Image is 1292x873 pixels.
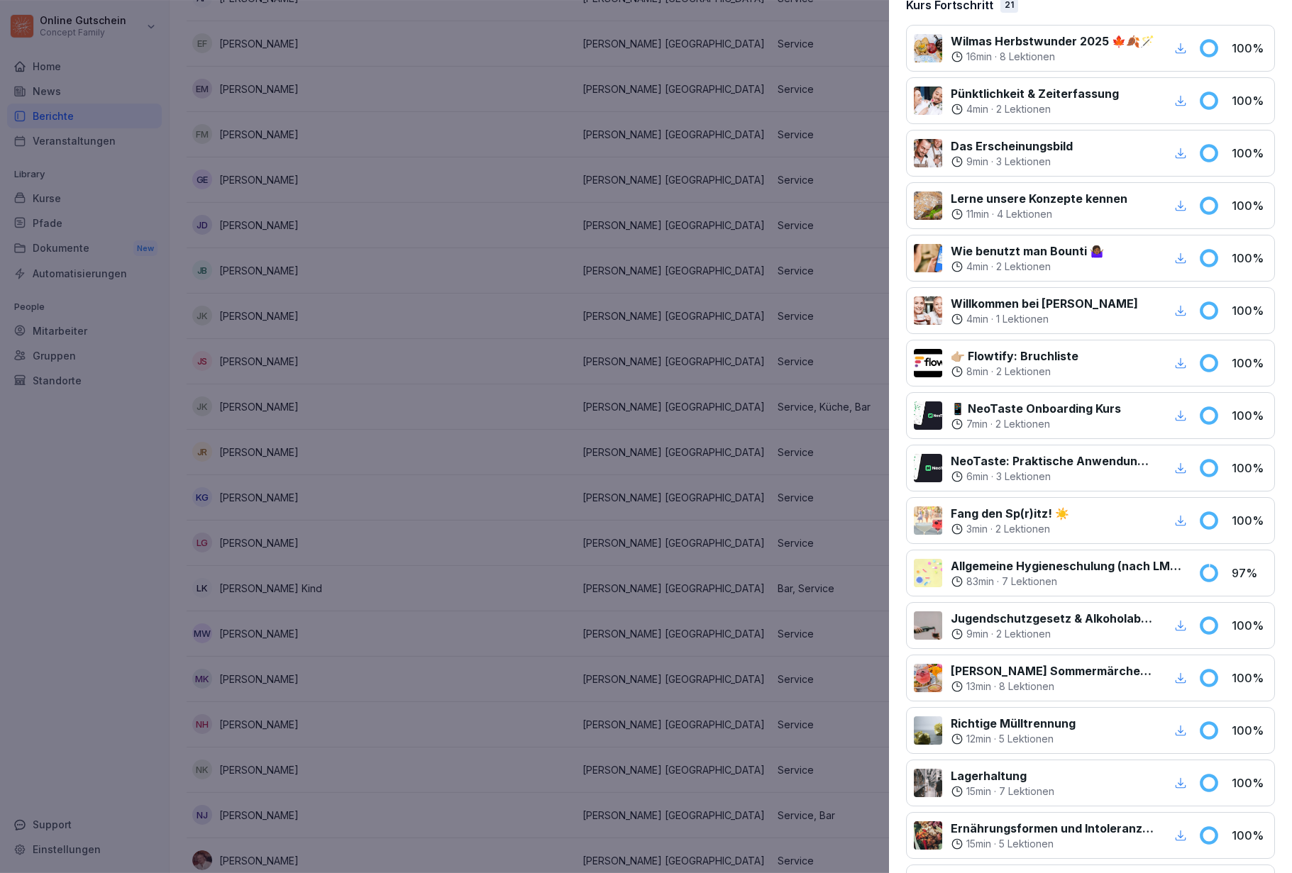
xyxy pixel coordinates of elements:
p: 4 min [966,312,988,326]
div: · [951,679,1154,694]
div: · [951,155,1073,169]
p: Lerne unsere Konzepte kennen [951,190,1127,207]
p: 100 % [1232,460,1267,477]
p: Ernährungsformen und Intoleranzen verstehen [951,820,1154,837]
p: 3 Lektionen [996,469,1051,484]
p: 100 % [1232,827,1267,844]
div: · [951,260,1104,274]
p: 100 % [1232,302,1267,319]
div: · [951,102,1119,116]
p: 4 min [966,260,988,274]
p: Allgemeine Hygieneschulung (nach LMHV §4) [951,557,1181,574]
div: · [951,207,1127,221]
p: 100 % [1232,197,1267,214]
p: 4 Lektionen [997,207,1052,221]
p: 1 Lektionen [996,312,1049,326]
div: · [951,312,1138,326]
p: 👉🏼 Flowtify: Bruchliste [951,347,1078,365]
p: 9 min [966,155,988,169]
p: [PERSON_NAME] Sommermärchen 2025 - Getränke [951,662,1154,679]
p: Willkommen bei [PERSON_NAME] [951,295,1138,312]
p: Jugendschutzgesetz & Alkoholabgabe in der Gastronomie 🧒🏽 [951,610,1154,627]
div: · [951,784,1054,799]
p: 100 % [1232,40,1267,57]
p: 83 min [966,574,994,589]
p: 2 Lektionen [996,102,1051,116]
p: Pünktlichkeit & Zeiterfassung [951,85,1119,102]
p: Wilmas Herbstwunder 2025 🍁🍂🪄 [951,33,1154,50]
p: 100 % [1232,407,1267,424]
p: 100 % [1232,722,1267,739]
p: 100 % [1232,355,1267,372]
div: · [951,627,1154,641]
p: 4 min [966,102,988,116]
p: 11 min [966,207,989,221]
div: · [951,417,1121,431]
p: 2 Lektionen [996,260,1051,274]
p: 16 min [966,50,992,64]
p: 15 min [966,784,991,799]
div: · [951,50,1154,64]
p: 2 Lektionen [995,417,1050,431]
p: 100 % [1232,145,1267,162]
div: · [951,365,1078,379]
p: 7 Lektionen [1002,574,1057,589]
p: 7 Lektionen [999,784,1054,799]
p: Wie benutzt man Bounti 🤷🏾‍♀️ [951,243,1104,260]
p: 3 min [966,522,988,536]
p: Das Erscheinungsbild [951,138,1073,155]
p: 97 % [1232,565,1267,582]
div: · [951,732,1076,746]
p: 8 Lektionen [999,679,1054,694]
p: 12 min [966,732,991,746]
p: 100 % [1232,774,1267,791]
p: 15 min [966,837,991,851]
p: 100 % [1232,250,1267,267]
p: 📱 NeoTaste Onboarding Kurs [951,400,1121,417]
p: Richtige Mülltrennung [951,715,1076,732]
p: 2 Lektionen [996,365,1051,379]
p: 5 Lektionen [999,732,1054,746]
p: 13 min [966,679,991,694]
div: · [951,574,1181,589]
p: 100 % [1232,92,1267,109]
p: 6 min [966,469,988,484]
p: 8 min [966,365,988,379]
p: Lagerhaltung [951,767,1054,784]
p: 100 % [1232,512,1267,529]
p: 100 % [1232,617,1267,634]
p: Fang den Sp(r)itz! ☀️ [951,505,1069,522]
p: 8 Lektionen [1000,50,1055,64]
p: 5 Lektionen [999,837,1054,851]
p: 7 min [966,417,988,431]
p: 3 Lektionen [996,155,1051,169]
p: NeoTaste: Praktische Anwendung im Wilma Betrieb✨ [951,452,1154,469]
p: 2 Lektionen [996,627,1051,641]
p: 9 min [966,627,988,641]
div: · [951,522,1069,536]
div: · [951,469,1154,484]
p: 2 Lektionen [995,522,1050,536]
p: 100 % [1232,669,1267,686]
div: · [951,837,1154,851]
